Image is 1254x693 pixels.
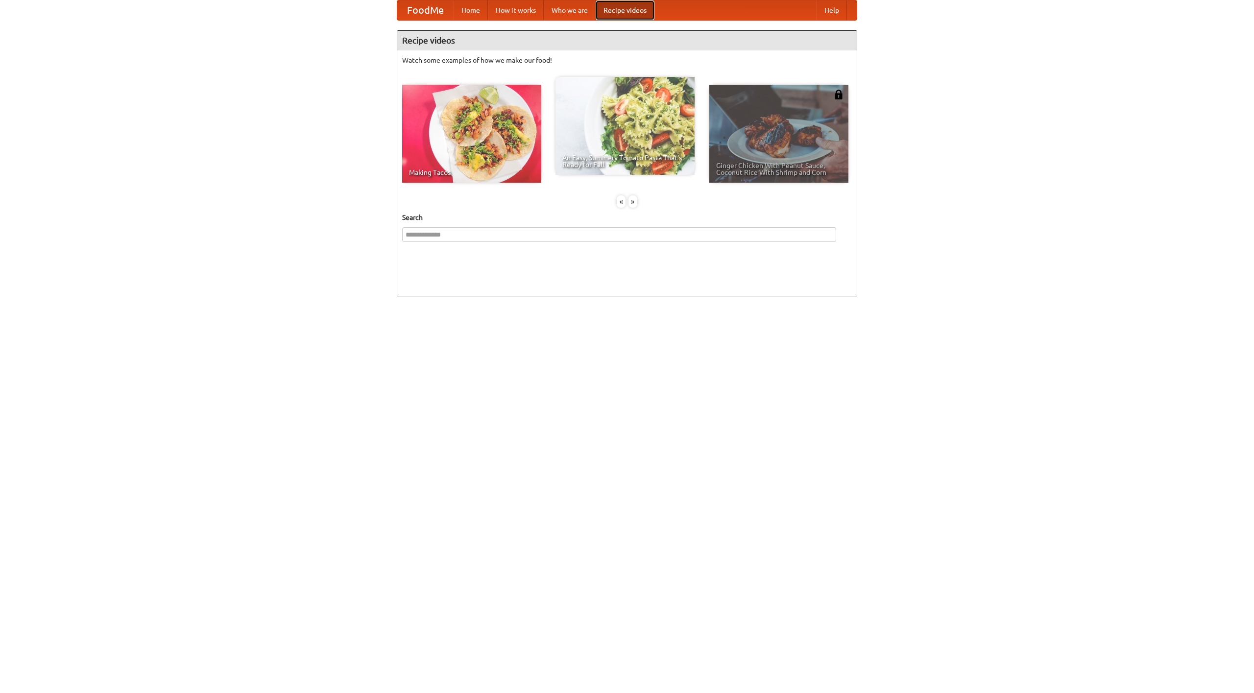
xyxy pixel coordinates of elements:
div: « [617,195,626,208]
a: FoodMe [397,0,454,20]
h5: Search [402,213,852,222]
p: Watch some examples of how we make our food! [402,55,852,65]
div: » [628,195,637,208]
h4: Recipe videos [397,31,857,50]
a: Making Tacos [402,85,541,183]
a: Recipe videos [596,0,654,20]
a: Who we are [544,0,596,20]
span: Making Tacos [409,169,534,176]
a: An Easy, Summery Tomato Pasta That's Ready for Fall [555,77,695,175]
a: Help [817,0,847,20]
img: 483408.png [834,90,844,99]
span: An Easy, Summery Tomato Pasta That's Ready for Fall [562,154,688,168]
a: How it works [488,0,544,20]
a: Home [454,0,488,20]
